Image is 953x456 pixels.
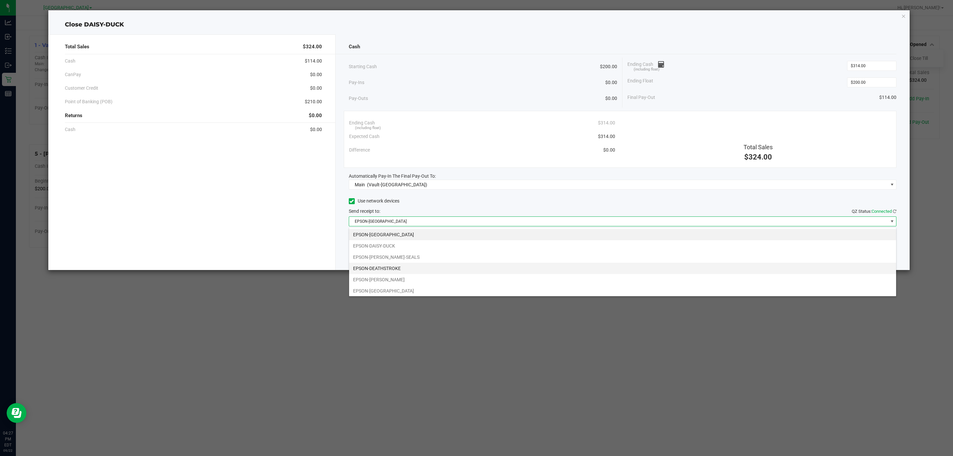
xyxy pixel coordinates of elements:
[310,126,322,133] span: $0.00
[349,198,399,205] label: Use network devices
[627,77,653,87] span: Ending Float
[349,173,436,179] span: Automatically Pay-In The Final Pay-Out To:
[303,43,322,51] span: $324.00
[310,71,322,78] span: $0.00
[7,403,26,423] iframe: Resource center
[605,79,617,86] span: $0.00
[634,67,659,72] span: (including float)
[355,125,381,131] span: (including float)
[310,85,322,92] span: $0.00
[349,240,896,251] li: EPSON-DAISY-DUCK
[627,61,664,71] span: Ending Cash
[65,126,75,133] span: Cash
[349,285,896,296] li: EPSON-[GEOGRAPHIC_DATA]
[65,71,81,78] span: CanPay
[603,147,615,154] span: $0.00
[349,95,368,102] span: Pay-Outs
[349,217,888,226] span: EPSON-[GEOGRAPHIC_DATA]
[65,85,98,92] span: Customer Credit
[65,98,113,105] span: Point of Banking (POB)
[65,58,75,65] span: Cash
[309,112,322,119] span: $0.00
[598,133,615,140] span: $314.00
[879,94,896,101] span: $114.00
[65,109,322,123] div: Returns
[627,94,655,101] span: Final Pay-Out
[349,119,375,126] span: Ending Cash
[305,58,322,65] span: $114.00
[349,251,896,263] li: EPSON-[PERSON_NAME]-SEALS
[872,209,892,214] span: Connected
[349,79,364,86] span: Pay-Ins
[349,147,370,154] span: Difference
[349,208,380,214] span: Send receipt to:
[48,20,910,29] div: Close DAISY-DUCK
[349,43,360,51] span: Cash
[605,95,617,102] span: $0.00
[744,144,773,151] span: Total Sales
[598,119,615,126] span: $314.00
[744,153,772,161] span: $324.00
[305,98,322,105] span: $210.00
[65,43,89,51] span: Total Sales
[349,133,380,140] span: Expected Cash
[600,63,617,70] span: $200.00
[852,209,896,214] span: QZ Status:
[349,263,896,274] li: EPSON-DEATHSTROKE
[349,63,377,70] span: Starting Cash
[349,229,896,240] li: EPSON-[GEOGRAPHIC_DATA]
[355,182,365,187] span: Main
[367,182,427,187] span: (Vault-[GEOGRAPHIC_DATA])
[349,274,896,285] li: EPSON-[PERSON_NAME]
